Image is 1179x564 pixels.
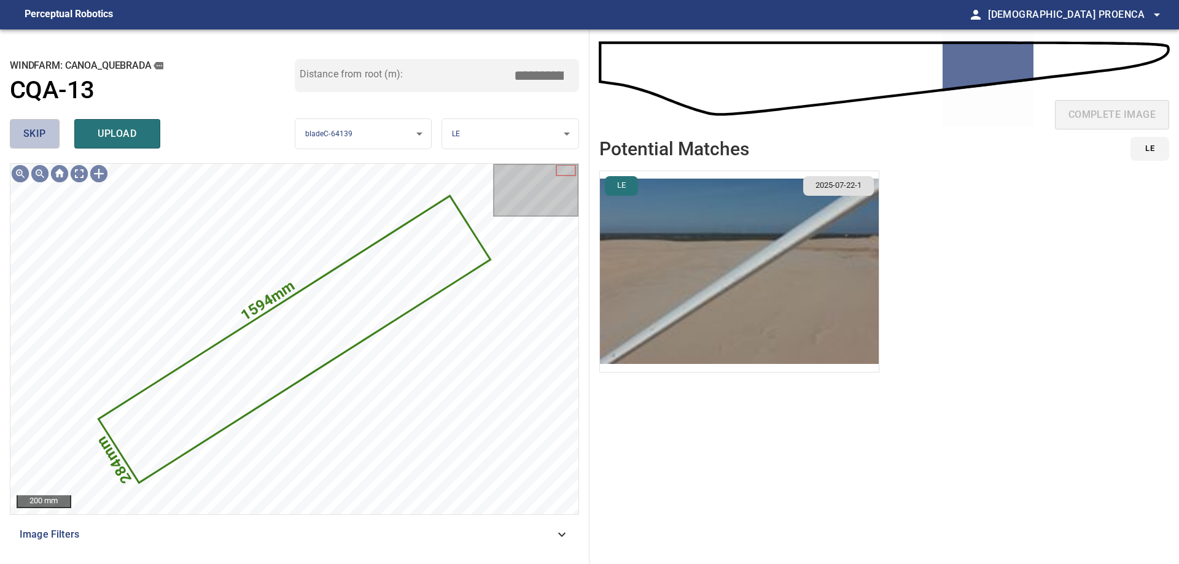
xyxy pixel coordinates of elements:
[1150,7,1164,22] span: arrow_drop_down
[93,433,135,486] text: 284mm
[600,171,879,372] img: CANOA_QUEBRADA/CQA-13/2025-07-22-1/2025-07-22-1/inspectionData/image59wp62.jpg
[50,164,69,183] img: Go home
[10,76,94,105] h1: CQA-13
[10,119,60,149] button: skip
[69,164,89,183] img: Toggle full page
[20,527,554,542] span: Image Filters
[452,129,460,138] span: LE
[808,180,869,191] span: 2025-07-22-1
[968,7,983,22] span: person
[25,5,113,25] figcaption: Perceptual Robotics
[10,164,30,183] img: Zoom in
[88,125,147,142] span: upload
[988,6,1164,23] span: [DEMOGRAPHIC_DATA] Proenca
[442,118,578,150] div: LE
[983,2,1164,27] button: [DEMOGRAPHIC_DATA] Proenca
[605,176,638,196] button: LE
[295,118,432,150] div: bladeC-64139
[74,119,160,149] button: upload
[23,125,46,142] span: skip
[305,129,353,138] span: bladeC-64139
[10,520,579,549] div: Image Filters
[152,59,165,72] button: copy message details
[1145,142,1154,156] span: LE
[610,180,633,191] span: LE
[30,164,50,183] img: Zoom out
[10,59,295,72] h2: windfarm: CANOA_QUEBRADA
[238,277,298,324] text: 1594mm
[89,164,109,183] img: Toggle selection
[1130,137,1169,161] button: LE
[599,139,749,159] h2: Potential Matches
[1123,137,1169,161] div: id
[300,69,403,79] label: Distance from root (m):
[10,76,295,105] a: CQA-13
